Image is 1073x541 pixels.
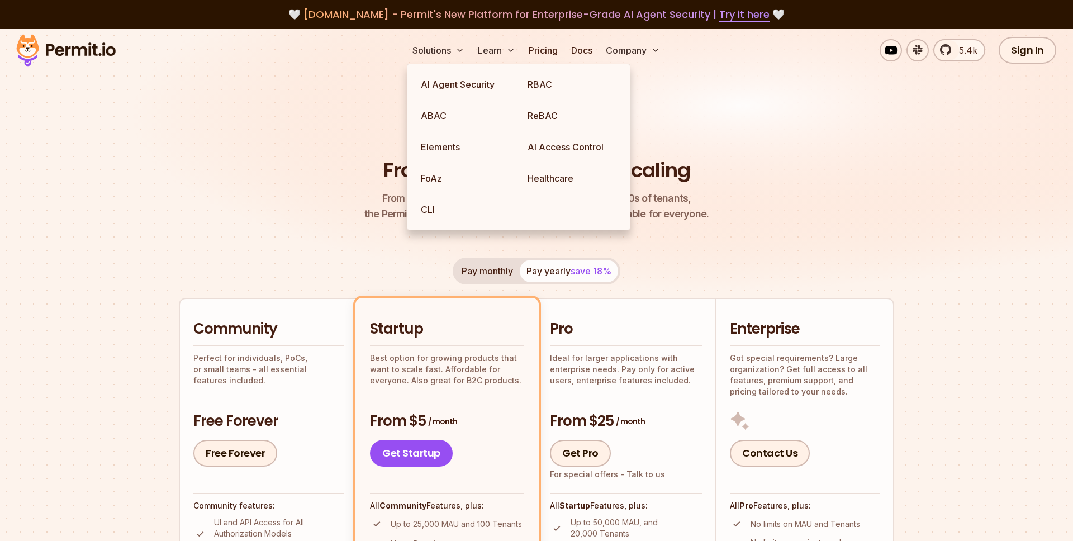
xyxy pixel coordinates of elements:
h3: Free Forever [193,411,344,431]
div: For special offers - [550,469,665,480]
a: AI Agent Security [412,69,519,100]
button: Solutions [408,39,469,61]
p: Ideal for larger applications with enterprise needs. Pay only for active users, enterprise featur... [550,353,702,386]
a: ABAC [412,100,519,131]
strong: Pro [739,501,753,510]
button: Pay monthly [455,260,520,282]
h4: All Features, plus: [730,500,880,511]
a: RBAC [519,69,625,100]
img: Permit logo [11,31,121,69]
a: Healthcare [519,163,625,194]
h4: All Features, plus: [550,500,702,511]
a: Talk to us [626,469,665,479]
h2: Startup [370,319,524,339]
a: Contact Us [730,440,810,467]
h1: From Free to Predictable Scaling [383,156,690,184]
div: 🤍 🤍 [27,7,1046,22]
a: Try it here [719,7,770,22]
p: Up to 25,000 MAU and 100 Tenants [391,519,522,530]
a: 5.4k [933,39,985,61]
a: Sign In [999,37,1056,64]
a: CLI [412,194,519,225]
h3: From $5 [370,411,524,431]
h4: Community features: [193,500,344,511]
span: / month [428,416,457,427]
h2: Community [193,319,344,339]
h2: Enterprise [730,319,880,339]
a: Pricing [524,39,562,61]
p: Up to 50,000 MAU, and 20,000 Tenants [571,517,702,539]
button: Company [601,39,664,61]
a: Docs [567,39,597,61]
p: Got special requirements? Large organization? Get full access to all features, premium support, a... [730,353,880,397]
p: Best option for growing products that want to scale fast. Affordable for everyone. Also great for... [370,353,524,386]
strong: Community [379,501,426,510]
span: [DOMAIN_NAME] - Permit's New Platform for Enterprise-Grade AI Agent Security | [303,7,770,21]
h2: Pro [550,319,702,339]
p: No limits on MAU and Tenants [751,519,860,530]
a: ReBAC [519,100,625,131]
a: Free Forever [193,440,277,467]
strong: Startup [559,501,590,510]
span: 5.4k [952,44,977,57]
a: Elements [412,131,519,163]
a: FoAz [412,163,519,194]
p: the Permit pricing model is simple, transparent, and affordable for everyone. [364,191,709,222]
h3: From $25 [550,411,702,431]
a: Get Pro [550,440,611,467]
a: Get Startup [370,440,453,467]
h4: All Features, plus: [370,500,524,511]
span: From a startup with 100 users to an enterprise with 1000s of tenants, [364,191,709,206]
a: AI Access Control [519,131,625,163]
button: Learn [473,39,520,61]
p: Perfect for individuals, PoCs, or small teams - all essential features included. [193,353,344,386]
span: / month [616,416,645,427]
